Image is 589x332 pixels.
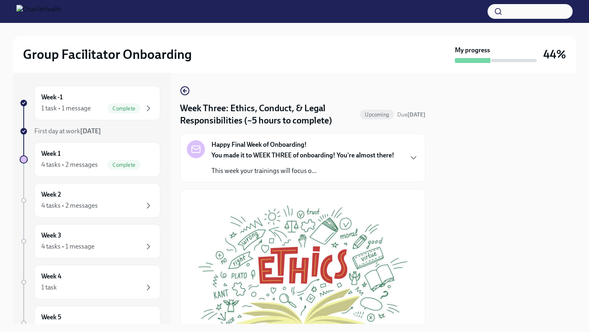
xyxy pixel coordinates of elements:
[20,265,160,299] a: Week 41 task
[41,190,61,199] h6: Week 2
[211,166,394,175] p: This week your trainings will focus o...
[41,201,98,210] div: 4 tasks • 2 messages
[41,160,98,169] div: 4 tasks • 2 messages
[20,183,160,218] a: Week 24 tasks • 2 messages
[41,313,61,322] h6: Week 5
[211,140,307,149] strong: Happy Final Week of Onboarding!
[34,127,101,135] span: First day at work
[41,104,91,113] div: 1 task • 1 message
[41,149,61,158] h6: Week 1
[180,102,357,127] h4: Week Three: Ethics, Conduct, & Legal Responsibilities (~5 hours to complete)
[455,46,490,55] strong: My progress
[41,231,61,240] h6: Week 3
[397,111,425,118] span: Due
[543,47,566,62] h3: 44%
[20,142,160,177] a: Week 14 tasks • 2 messagesComplete
[23,46,192,63] h2: Group Facilitator Onboarding
[41,93,63,102] h6: Week -1
[16,5,62,18] img: CharlieHealth
[41,283,57,292] div: 1 task
[20,224,160,258] a: Week 34 tasks • 1 message
[20,127,160,136] a: First day at work[DATE]
[211,151,394,159] strong: You made it to WEEK THREE of onboarding! You're almost there!
[80,127,101,135] strong: [DATE]
[360,112,394,118] span: Upcoming
[20,86,160,120] a: Week -11 task • 1 messageComplete
[108,162,140,168] span: Complete
[407,111,425,118] strong: [DATE]
[108,105,140,112] span: Complete
[397,111,425,119] span: September 1st, 2025 09:00
[41,242,94,251] div: 4 tasks • 1 message
[41,272,61,281] h6: Week 4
